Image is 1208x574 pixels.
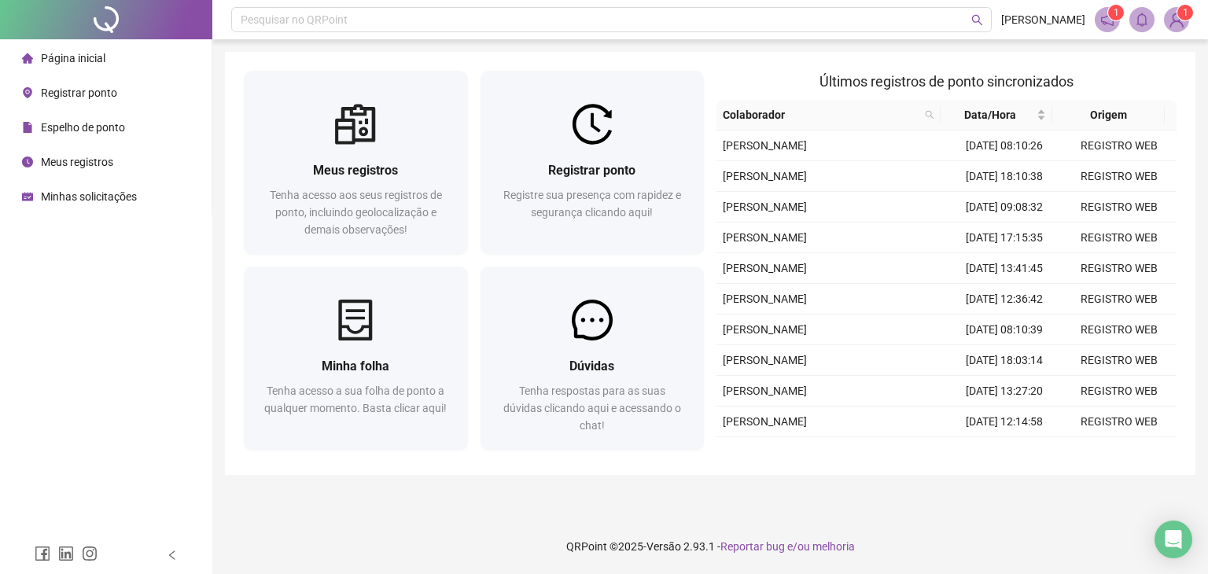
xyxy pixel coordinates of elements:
span: Tenha acesso a sua folha de ponto a qualquer momento. Basta clicar aqui! [264,385,447,414]
span: [PERSON_NAME] [723,415,807,428]
span: environment [22,87,33,98]
td: REGISTRO WEB [1062,223,1177,253]
span: [PERSON_NAME] [723,201,807,213]
span: search [971,14,983,26]
span: Tenha acesso aos seus registros de ponto, incluindo geolocalização e demais observações! [270,189,442,236]
span: Registre sua presença com rapidez e segurança clicando aqui! [503,189,681,219]
span: clock-circle [22,156,33,167]
td: [DATE] 12:14:58 [947,407,1062,437]
td: [DATE] 09:08:32 [947,192,1062,223]
td: [DATE] 18:10:38 [947,161,1062,192]
span: Dúvidas [569,359,614,373]
span: Últimos registros de ponto sincronizados [819,73,1074,90]
td: [DATE] 17:15:35 [947,223,1062,253]
th: Data/Hora [941,100,1052,131]
td: REGISTRO WEB [1062,315,1177,345]
span: search [922,103,937,127]
th: Origem [1052,100,1164,131]
span: Espelho de ponto [41,121,125,134]
td: REGISTRO WEB [1062,376,1177,407]
sup: Atualize o seu contato no menu Meus Dados [1177,5,1193,20]
img: 84054 [1165,8,1188,31]
span: Colaborador [723,106,919,123]
td: [DATE] 18:03:14 [947,345,1062,376]
span: facebook [35,546,50,561]
sup: 1 [1108,5,1124,20]
td: REGISTRO WEB [1062,161,1177,192]
td: [DATE] 13:41:45 [947,253,1062,284]
a: Registrar pontoRegistre sua presença com rapidez e segurança clicando aqui! [481,71,705,254]
span: [PERSON_NAME] [723,139,807,152]
span: [PERSON_NAME] [723,323,807,336]
span: 1 [1183,7,1188,18]
span: bell [1135,13,1149,27]
a: Meus registrosTenha acesso aos seus registros de ponto, incluindo geolocalização e demais observa... [244,71,468,254]
td: REGISTRO WEB [1062,407,1177,437]
footer: QRPoint © 2025 - 2.93.1 - [212,519,1208,574]
td: REGISTRO WEB [1062,131,1177,161]
span: Data/Hora [947,106,1033,123]
span: Versão [646,540,681,553]
td: REGISTRO WEB [1062,253,1177,284]
span: [PERSON_NAME] [723,354,807,366]
span: [PERSON_NAME] [1001,11,1085,28]
span: [PERSON_NAME] [723,231,807,244]
td: [DATE] 12:36:42 [947,284,1062,315]
td: REGISTRO WEB [1062,345,1177,376]
span: Registrar ponto [548,163,635,178]
a: Minha folhaTenha acesso a sua folha de ponto a qualquer momento. Basta clicar aqui! [244,267,468,450]
span: instagram [82,546,98,561]
span: [PERSON_NAME] [723,262,807,274]
span: left [167,550,178,561]
td: [DATE] 13:27:20 [947,376,1062,407]
span: Tenha respostas para as suas dúvidas clicando aqui e acessando o chat! [503,385,681,432]
span: Registrar ponto [41,86,117,99]
span: linkedin [58,546,74,561]
span: [PERSON_NAME] [723,170,807,182]
span: notification [1100,13,1114,27]
span: Reportar bug e/ou melhoria [720,540,855,553]
span: schedule [22,191,33,202]
div: Open Intercom Messenger [1155,521,1192,558]
td: [DATE] 08:10:39 [947,315,1062,345]
td: REGISTRO WEB [1062,192,1177,223]
td: REGISTRO WEB [1062,284,1177,315]
td: REGISTRO WEB [1062,437,1177,468]
span: file [22,122,33,133]
span: [PERSON_NAME] [723,385,807,397]
span: [PERSON_NAME] [723,293,807,305]
span: home [22,53,33,64]
span: 1 [1114,7,1119,18]
span: search [925,110,934,120]
span: Minhas solicitações [41,190,137,203]
a: DúvidasTenha respostas para as suas dúvidas clicando aqui e acessando o chat! [481,267,705,450]
span: Meus registros [313,163,398,178]
td: [DATE] 08:25:56 [947,437,1062,468]
td: [DATE] 08:10:26 [947,131,1062,161]
span: Meus registros [41,156,113,168]
span: Página inicial [41,52,105,64]
span: Minha folha [322,359,389,373]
